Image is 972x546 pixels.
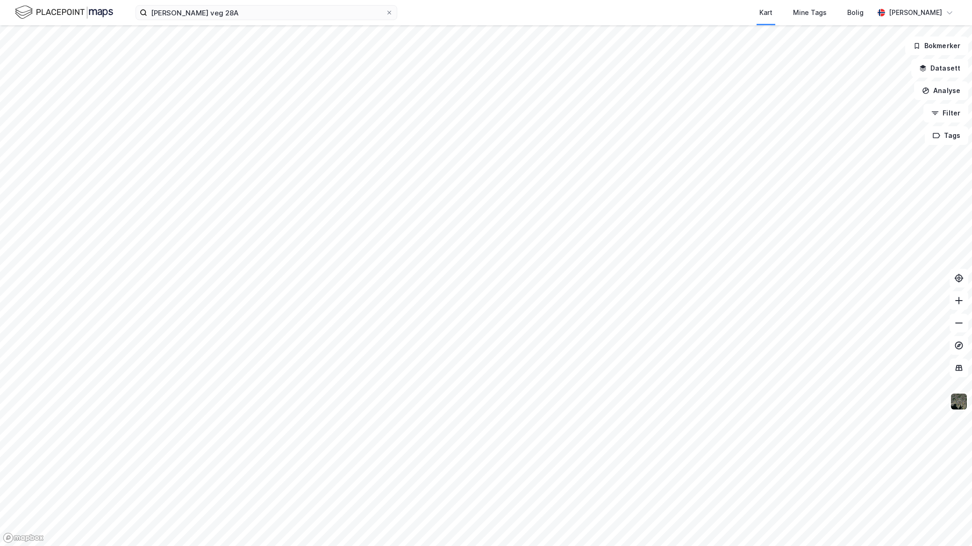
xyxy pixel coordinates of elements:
button: Bokmerker [905,36,968,55]
input: Søk på adresse, matrikkel, gårdeiere, leietakere eller personer [147,6,386,20]
iframe: Chat Widget [925,501,972,546]
div: Mine Tags [793,7,827,18]
div: Kontrollprogram for chat [925,501,972,546]
a: Mapbox homepage [3,532,44,543]
div: Bolig [847,7,864,18]
button: Tags [925,126,968,145]
div: [PERSON_NAME] [889,7,942,18]
button: Datasett [911,59,968,78]
div: Kart [759,7,772,18]
img: 9k= [950,393,968,410]
button: Filter [923,104,968,122]
img: logo.f888ab2527a4732fd821a326f86c7f29.svg [15,4,113,21]
button: Analyse [914,81,968,100]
